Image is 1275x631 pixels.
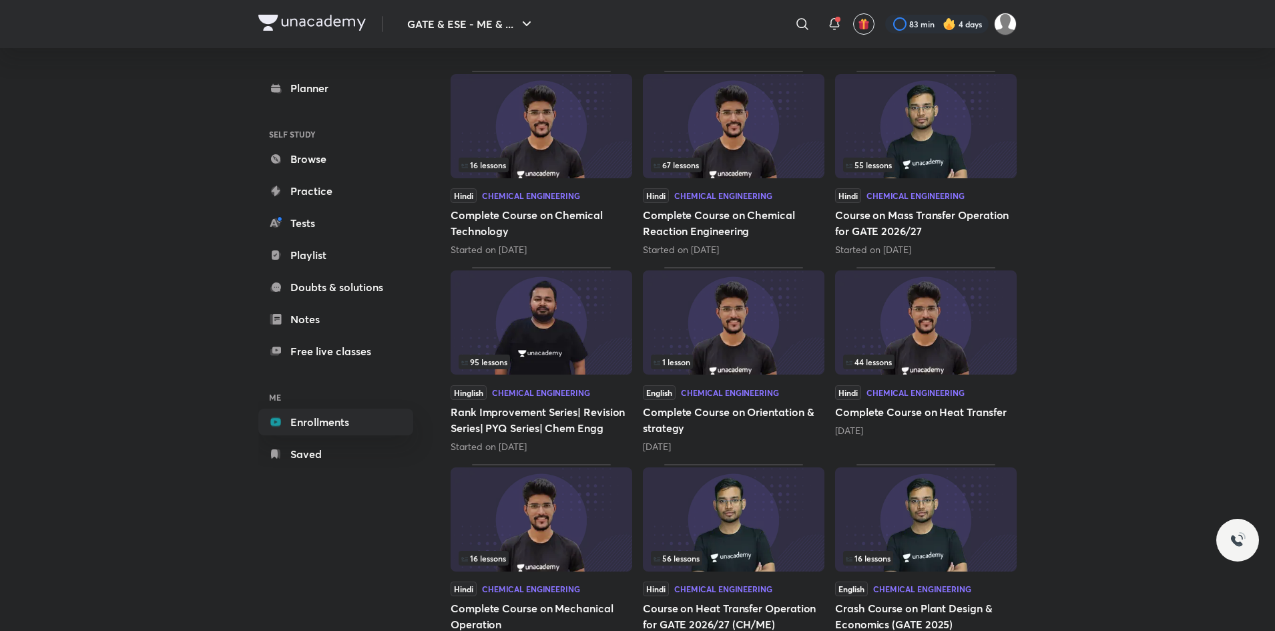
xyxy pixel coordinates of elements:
img: Thumbnail [835,270,1017,375]
div: Course on Mass Transfer Operation for GATE 2026/27 [835,71,1017,256]
div: left [651,355,816,369]
div: Rank Improvement Series| Revision Series| PYQ Series| Chem Engg [451,267,632,453]
div: Chemical Engineering [674,585,772,593]
div: Chemical Engineering [866,389,965,397]
img: Thumbnail [835,467,1017,572]
span: 44 lessons [846,358,892,366]
a: Free live classes [258,338,413,365]
div: Started on Sep 30 [451,243,632,256]
div: infosection [459,551,624,566]
h6: SELF STUDY [258,123,413,146]
div: Complete Course on Chemical Technology [451,71,632,256]
div: left [459,355,624,369]
h5: Rank Improvement Series| Revision Series| PYQ Series| Chem Engg [451,404,632,436]
img: Prakhar Mishra [994,13,1017,35]
div: Chemical Engineering [873,585,971,593]
div: infosection [843,158,1009,172]
span: Hindi [451,582,477,596]
div: Chemical Engineering [482,585,580,593]
h5: Complete Course on Heat Transfer [835,404,1017,420]
div: left [843,158,1009,172]
div: 1 month ago [835,424,1017,437]
a: Company Logo [258,15,366,34]
div: left [843,551,1009,566]
a: Doubts & solutions [258,274,413,300]
div: Chemical Engineering [482,192,580,200]
img: avatar [858,18,870,30]
div: Complete Course on Heat Transfer [835,267,1017,453]
div: infocontainer [459,355,624,369]
div: infocontainer [843,158,1009,172]
div: Chemical Engineering [681,389,779,397]
img: Thumbnail [643,467,824,572]
h5: Course on Mass Transfer Operation for GATE 2026/27 [835,207,1017,239]
img: Thumbnail [835,74,1017,178]
div: left [651,158,816,172]
div: infocontainer [843,355,1009,369]
a: Tests [258,210,413,236]
img: streak [943,17,956,31]
button: GATE & ESE - ME & ... [399,11,543,37]
div: left [843,355,1009,369]
div: Complete Course on Chemical Reaction Engineering [643,71,824,256]
div: infocontainer [651,551,816,566]
div: infocontainer [459,158,624,172]
span: 95 lessons [461,358,507,366]
span: 56 lessons [654,554,700,562]
span: Hindi [835,188,861,203]
span: Hindi [643,582,669,596]
div: Chemical Engineering [492,389,590,397]
a: Playlist [258,242,413,268]
div: Started on Jul 24 [835,243,1017,256]
a: Practice [258,178,413,204]
img: ttu [1230,532,1246,548]
a: Browse [258,146,413,172]
span: 16 lessons [461,554,506,562]
div: infosection [843,551,1009,566]
div: infosection [651,551,816,566]
img: Thumbnail [643,74,824,178]
div: Started on Aug 29 [643,243,824,256]
img: Company Logo [258,15,366,31]
div: left [651,551,816,566]
span: Hinglish [451,385,487,400]
span: Hindi [643,188,669,203]
h5: Complete Course on Chemical Technology [451,207,632,239]
div: infocontainer [843,551,1009,566]
span: Hindi [451,188,477,203]
img: Thumbnail [643,270,824,375]
h6: ME [258,386,413,409]
img: Thumbnail [451,467,632,572]
div: 22 days ago [643,440,824,453]
img: Thumbnail [451,270,632,375]
div: infocontainer [651,158,816,172]
a: Saved [258,441,413,467]
div: Complete Course on Orientation & strategy [643,267,824,453]
div: infosection [651,355,816,369]
a: Notes [258,306,413,333]
span: Hindi [835,385,861,400]
div: Chemical Engineering [866,192,965,200]
div: infosection [459,158,624,172]
div: Started on Nov 20 [451,440,632,453]
div: left [459,158,624,172]
div: Chemical Engineering [674,192,772,200]
span: 16 lessons [846,554,890,562]
span: English [643,385,676,400]
span: 55 lessons [846,161,892,169]
button: avatar [853,13,874,35]
div: left [459,551,624,566]
a: Planner [258,75,413,101]
div: infosection [459,355,624,369]
div: infosection [651,158,816,172]
div: infocontainer [459,551,624,566]
span: 16 lessons [461,161,506,169]
a: Enrollments [258,409,413,435]
img: Thumbnail [451,74,632,178]
h5: Complete Course on Orientation & strategy [643,404,824,436]
div: infocontainer [651,355,816,369]
div: infosection [843,355,1009,369]
span: 1 lesson [654,358,690,366]
span: 67 lessons [654,161,699,169]
span: English [835,582,868,596]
